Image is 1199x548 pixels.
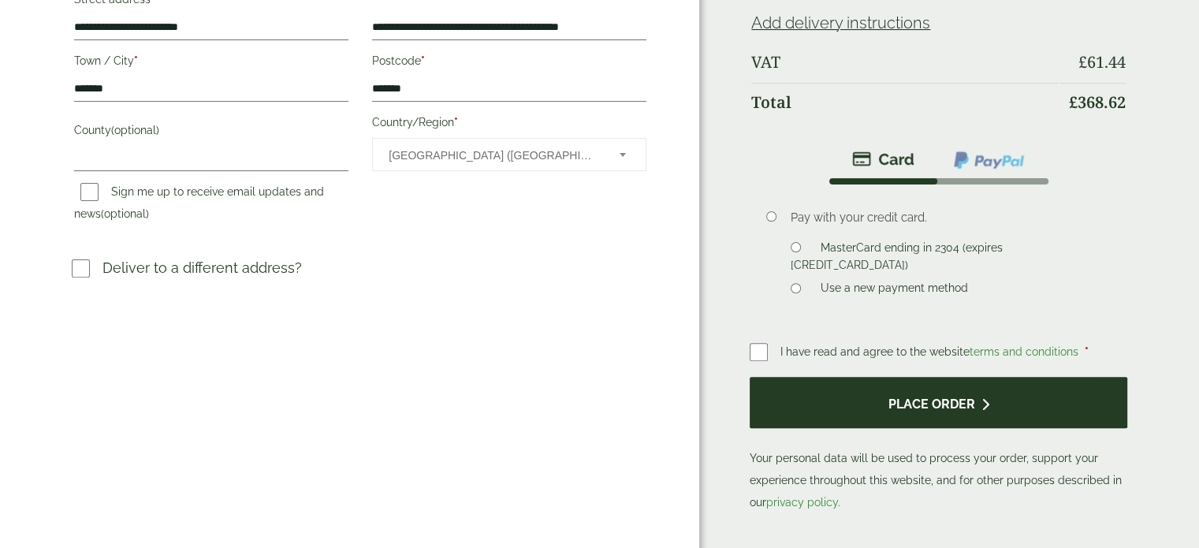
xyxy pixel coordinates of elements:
span: United Kingdom (UK) [389,139,598,172]
label: County [74,119,348,146]
bdi: 61.44 [1078,51,1126,73]
span: I have read and agree to the website [780,345,1082,358]
img: stripe.png [852,150,914,169]
abbr: required [1085,345,1089,358]
span: (optional) [101,207,149,220]
label: Country/Region [372,111,646,138]
p: Your personal data will be used to process your order, support your experience throughout this we... [750,377,1127,513]
bdi: 368.62 [1069,91,1126,113]
span: Country/Region [372,138,646,171]
label: Use a new payment method [814,281,974,299]
img: ppcp-gateway.png [952,150,1026,170]
label: Postcode [372,50,646,76]
abbr: required [134,54,138,67]
abbr: required [454,116,458,129]
th: Total [751,83,1058,121]
label: MasterCard ending in 2304 (expires [CREDIT_CARD_DATA]) [791,241,1003,276]
button: Place order [750,377,1127,428]
a: privacy policy [766,496,838,509]
input: Sign me up to receive email updates and news(optional) [80,183,99,201]
p: Pay with your credit card. [791,209,1103,226]
span: £ [1078,51,1087,73]
a: Add delivery instructions [751,13,930,32]
label: Town / City [74,50,348,76]
th: VAT [751,43,1058,81]
span: (optional) [111,124,159,136]
p: Deliver to a different address? [102,257,302,278]
label: Sign me up to receive email updates and news [74,185,324,225]
span: £ [1069,91,1078,113]
a: terms and conditions [970,345,1078,358]
abbr: required [421,54,425,67]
